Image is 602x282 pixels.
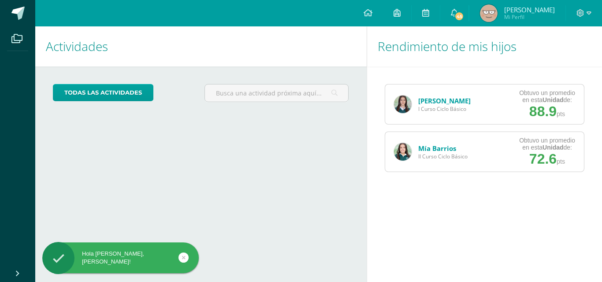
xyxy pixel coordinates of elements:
a: todas las Actividades [53,84,153,101]
a: Mía Barrios [418,144,456,153]
div: Hola [PERSON_NAME], [PERSON_NAME]! [42,250,199,266]
span: I Curso Ciclo Básico [418,105,471,113]
span: Mi Perfil [504,13,555,21]
strong: Unidad [543,144,563,151]
span: 72.6 [529,151,557,167]
span: 88.9 [529,103,557,119]
img: f388a88ce59ec31396b40329f59be8fc.png [394,95,412,113]
strong: Unidad [543,96,563,103]
img: 497ac49d248c2a742f68cf6a45e1cc64.png [394,143,412,161]
span: pts [557,158,565,165]
span: [PERSON_NAME] [504,5,555,14]
span: pts [557,110,565,117]
h1: Rendimiento de mis hijos [378,26,592,66]
a: [PERSON_NAME] [418,96,471,105]
div: Obtuvo un promedio en esta de: [519,89,575,103]
img: 9c98bbe379099fee322dc40a884c11d7.png [480,4,498,22]
div: Obtuvo un promedio en esta de: [519,137,575,151]
input: Busca una actividad próxima aquí... [205,84,349,102]
span: II Curso Ciclo Básico [418,153,468,160]
span: 45 [454,11,464,21]
h1: Actividades [46,26,356,66]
